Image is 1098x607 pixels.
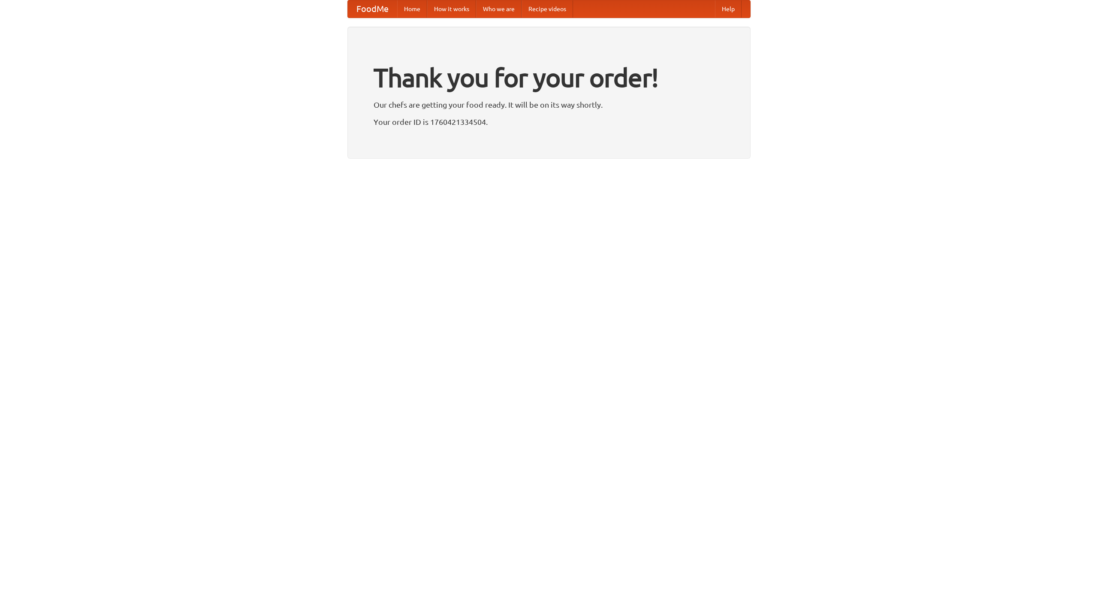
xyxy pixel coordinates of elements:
p: Your order ID is 1760421334504. [374,115,724,128]
p: Our chefs are getting your food ready. It will be on its way shortly. [374,98,724,111]
h1: Thank you for your order! [374,57,724,98]
a: FoodMe [348,0,397,18]
a: How it works [427,0,476,18]
a: Home [397,0,427,18]
a: Who we are [476,0,522,18]
a: Help [715,0,742,18]
a: Recipe videos [522,0,573,18]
